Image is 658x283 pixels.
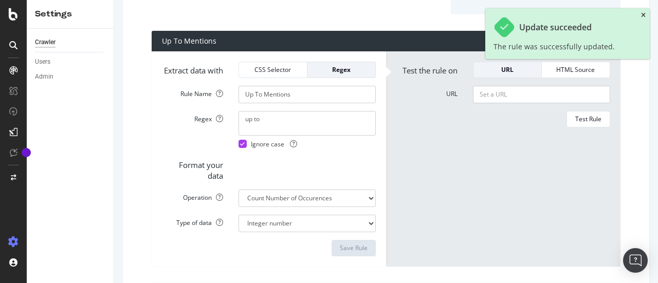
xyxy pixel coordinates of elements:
[154,86,231,98] label: Rule Name
[239,111,376,136] textarea: up to
[493,42,615,51] div: The rule was successfully updated.
[154,215,231,227] label: Type of data
[35,37,56,48] div: Crawler
[239,86,376,103] input: Provide a name
[566,111,610,127] button: Test Rule
[550,65,601,74] div: HTML Source
[22,148,31,157] div: Tooltip anchor
[35,8,105,20] div: Settings
[35,37,106,48] a: Crawler
[35,56,50,67] div: Users
[340,243,368,252] div: Save Rule
[316,65,367,74] div: Regex
[389,86,465,98] label: URL
[154,111,231,123] label: Regex
[575,115,601,123] div: Test Rule
[542,62,610,78] button: HTML Source
[154,62,231,76] label: Extract data with
[482,65,533,74] div: URL
[307,62,376,78] button: Regex
[473,62,542,78] button: URL
[247,65,299,74] div: CSS Selector
[35,71,106,82] a: Admin
[35,71,53,82] div: Admin
[239,62,307,78] button: CSS Selector
[332,240,376,256] button: Save Rule
[35,56,106,67] a: Users
[473,86,610,103] input: Set a URL
[162,36,216,46] div: Up To Mentions
[389,62,465,76] label: Test the rule on
[641,12,646,18] div: close toast
[154,156,231,182] label: Format your data
[623,248,648,273] div: Open Intercom Messenger
[251,140,297,148] span: Ignore case
[519,23,592,32] div: Update succeeded
[154,190,231,202] label: Operation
